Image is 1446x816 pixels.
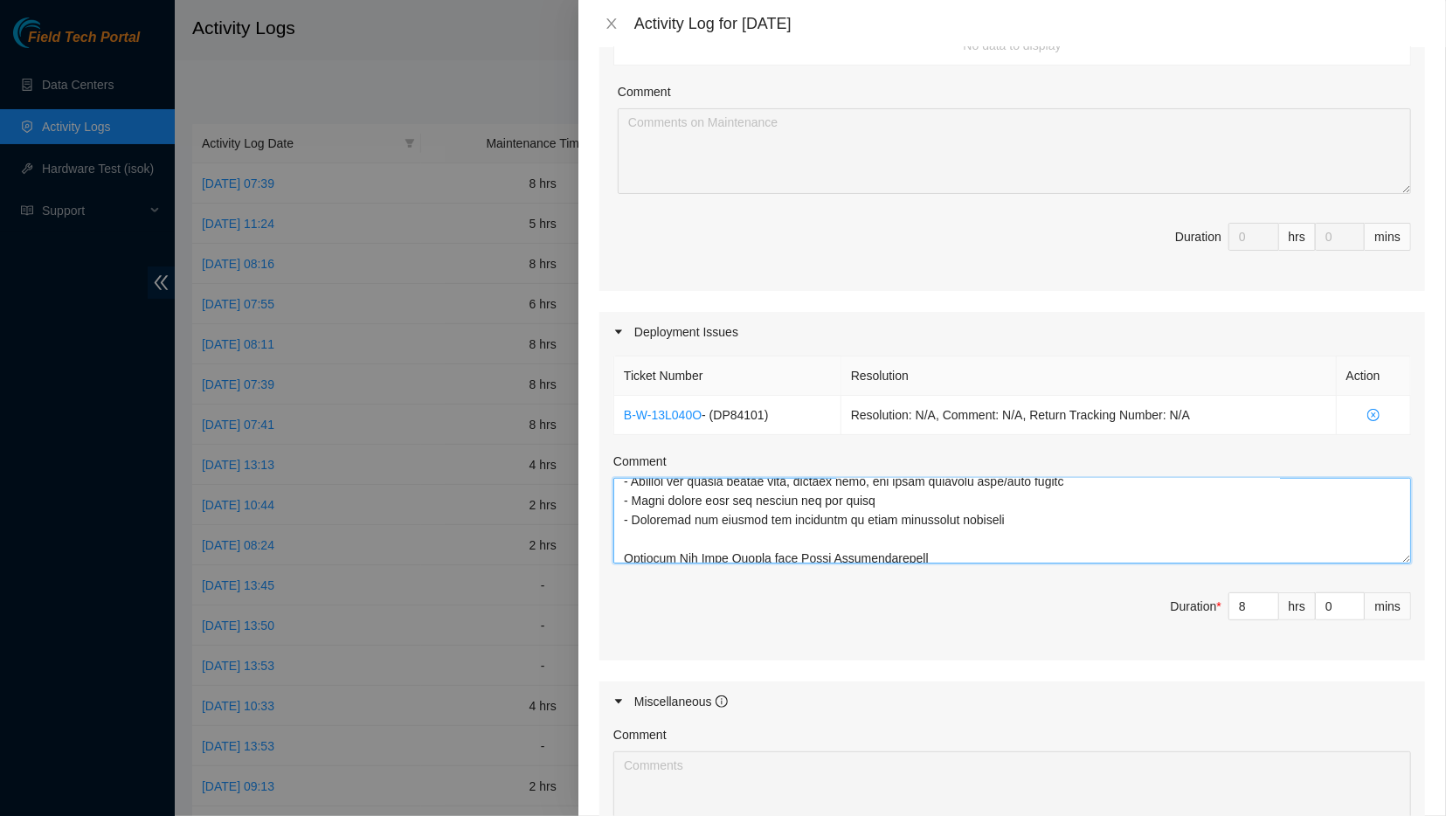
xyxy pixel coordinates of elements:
[841,356,1337,396] th: Resolution
[1346,409,1401,421] span: close-circle
[618,82,671,101] label: Comment
[599,16,624,32] button: Close
[634,692,728,711] div: Miscellaneous
[613,696,624,707] span: caret-right
[634,14,1425,33] div: Activity Log for [DATE]
[613,327,624,337] span: caret-right
[605,17,619,31] span: close
[613,725,667,744] label: Comment
[1279,223,1316,251] div: hrs
[1171,597,1221,616] div: Duration
[1365,223,1411,251] div: mins
[716,695,728,708] span: info-circle
[599,312,1425,352] div: Deployment Issues
[1365,592,1411,620] div: mins
[1279,592,1316,620] div: hrs
[624,408,702,422] a: B-W-13L040O
[1175,227,1221,246] div: Duration
[614,356,841,396] th: Ticket Number
[702,408,768,422] span: - ( DP84101 )
[618,108,1411,194] textarea: Comment
[1337,356,1411,396] th: Action
[613,452,667,471] label: Comment
[841,396,1337,435] td: Resolution: N/A, Comment: N/A, Return Tracking Number: N/A
[613,478,1411,564] textarea: Comment
[599,681,1425,722] div: Miscellaneous info-circle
